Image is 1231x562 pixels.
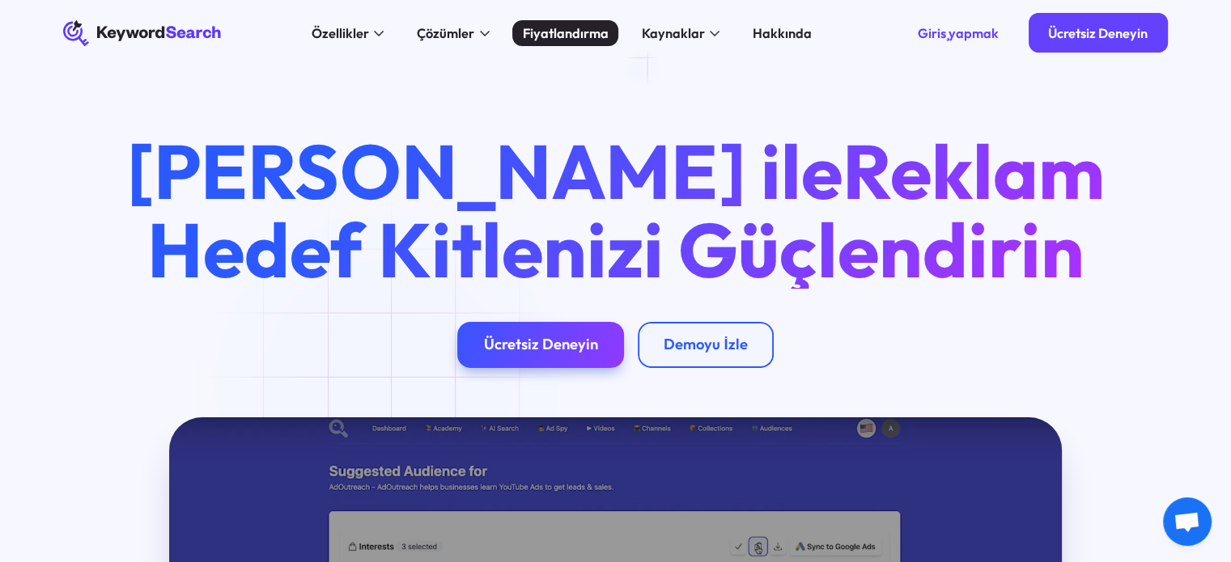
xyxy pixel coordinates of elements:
[753,25,812,41] font: Hakkında
[664,335,747,353] font: Demoyu İzle
[147,123,1105,297] font: Reklam Hedef Kitlenizi Güçlendirin
[312,25,369,41] font: Özellikler
[523,25,609,41] font: Fiyatlandırma
[417,25,474,41] font: Çözümler
[512,20,618,47] a: Fiyatlandırma
[484,335,598,353] font: Ücretsiz Deneyin
[457,322,624,368] a: Ücretsiz Deneyin
[898,13,1018,53] a: Giriş yapmak
[641,25,704,41] font: Kaynaklar
[918,25,999,41] font: Giriş yapmak
[127,123,843,218] font: [PERSON_NAME] ile
[1163,497,1212,546] div: Açık sohbet
[1029,13,1168,53] a: Ücretsiz Deneyin
[1048,25,1148,41] font: Ücretsiz Deneyin
[742,20,821,47] a: Hakkında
